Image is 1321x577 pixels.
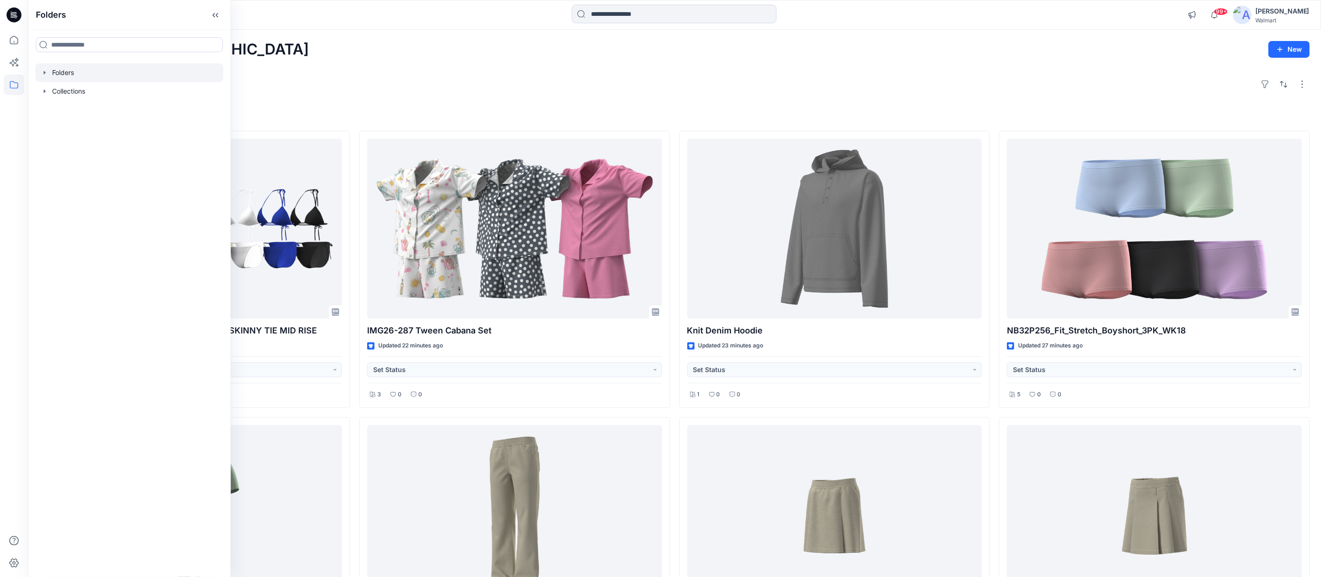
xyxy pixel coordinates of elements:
[1058,390,1061,400] p: 0
[1268,41,1310,58] button: New
[717,390,720,400] p: 0
[39,110,1310,122] h4: Styles
[1007,139,1302,319] a: NB32P256_Fit_Stretch_Boyshort_3PK_WK18
[1214,8,1228,15] span: 99+
[687,139,982,319] a: Knit Denim Hoodie
[367,139,662,319] a: IMG26-287 Tween Cabana Set
[1007,324,1302,337] p: NB32P256_Fit_Stretch_Boyshort_3PK_WK18
[687,324,982,337] p: Knit Denim Hoodie
[377,390,381,400] p: 3
[698,341,764,351] p: Updated 23 minutes ago
[1233,6,1252,24] img: avatar
[367,324,662,337] p: IMG26-287 Tween Cabana Set
[1018,341,1083,351] p: Updated 27 minutes ago
[737,390,741,400] p: 0
[398,390,402,400] p: 0
[1017,390,1020,400] p: 5
[1255,17,1309,24] div: Walmart
[418,390,422,400] p: 0
[378,341,443,351] p: Updated 22 minutes ago
[697,390,700,400] p: 1
[1255,6,1309,17] div: [PERSON_NAME]
[1037,390,1041,400] p: 0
